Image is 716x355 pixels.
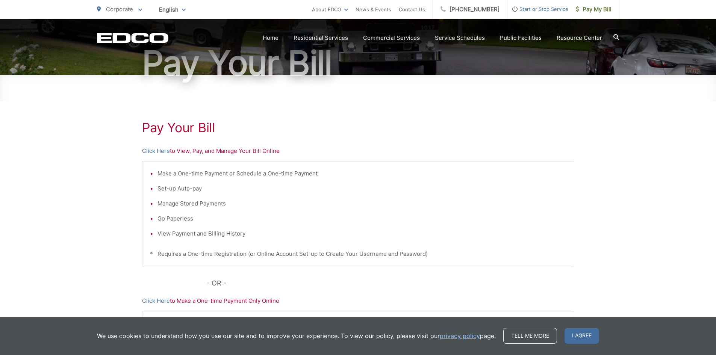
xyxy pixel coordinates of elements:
[207,278,574,289] p: - OR -
[565,328,599,344] span: I agree
[157,199,566,208] li: Manage Stored Payments
[157,184,566,193] li: Set-up Auto-pay
[142,296,170,305] a: Click Here
[97,44,619,82] h1: Pay Your Bill
[356,5,391,14] a: News & Events
[142,147,574,156] p: to View, Pay, and Manage Your Bill Online
[142,296,574,305] p: to Make a One-time Payment Only Online
[557,33,602,42] a: Resource Center
[150,249,566,258] p: * Requires a One-time Registration (or Online Account Set-up to Create Your Username and Password)
[157,229,566,238] li: View Payment and Billing History
[294,33,348,42] a: Residential Services
[576,5,612,14] span: Pay My Bill
[142,147,170,156] a: Click Here
[399,5,425,14] a: Contact Us
[312,5,348,14] a: About EDCO
[363,33,420,42] a: Commercial Services
[503,328,557,344] a: Tell me more
[106,6,133,13] span: Corporate
[500,33,542,42] a: Public Facilities
[153,3,191,16] span: English
[142,120,574,135] h1: Pay Your Bill
[157,214,566,223] li: Go Paperless
[97,33,168,43] a: EDCD logo. Return to the homepage.
[435,33,485,42] a: Service Schedules
[157,169,566,178] li: Make a One-time Payment or Schedule a One-time Payment
[263,33,279,42] a: Home
[440,331,480,340] a: privacy policy
[97,331,496,340] p: We use cookies to understand how you use our site and to improve your experience. To view our pol...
